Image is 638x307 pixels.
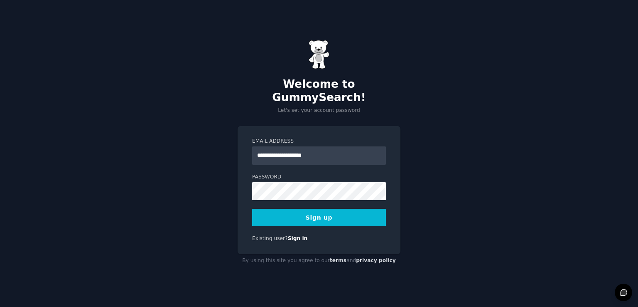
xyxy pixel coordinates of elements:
span: Existing user? [252,235,288,241]
p: Let's set your account password [238,107,400,114]
img: Gummy Bear [309,40,329,69]
div: By using this site you agree to our and [238,254,400,267]
a: Sign in [288,235,308,241]
label: Email Address [252,138,386,145]
label: Password [252,173,386,181]
a: privacy policy [356,257,396,263]
h2: Welcome to GummySearch! [238,78,400,104]
button: Sign up [252,209,386,226]
a: terms [330,257,346,263]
